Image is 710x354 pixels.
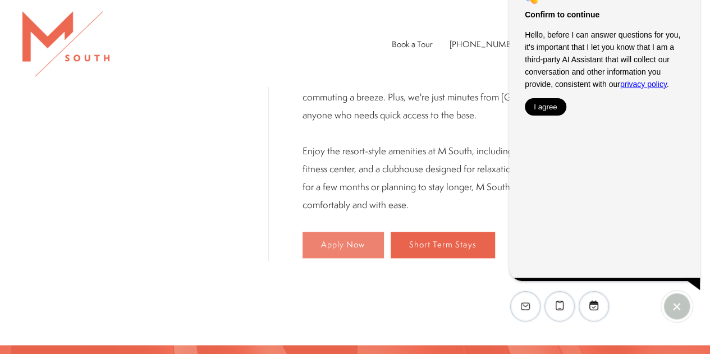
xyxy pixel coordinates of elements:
img: MSouth [22,11,109,76]
span: Apply Now [321,240,365,250]
a: Book a Tour [392,38,433,50]
span: [PHONE_NUMBER] [450,38,523,50]
a: Call Us at 813-570-8014 [450,38,523,50]
span: Short Term Stays [409,240,476,250]
a: Apply Now [303,232,384,259]
a: Short Term Stays [391,232,495,259]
